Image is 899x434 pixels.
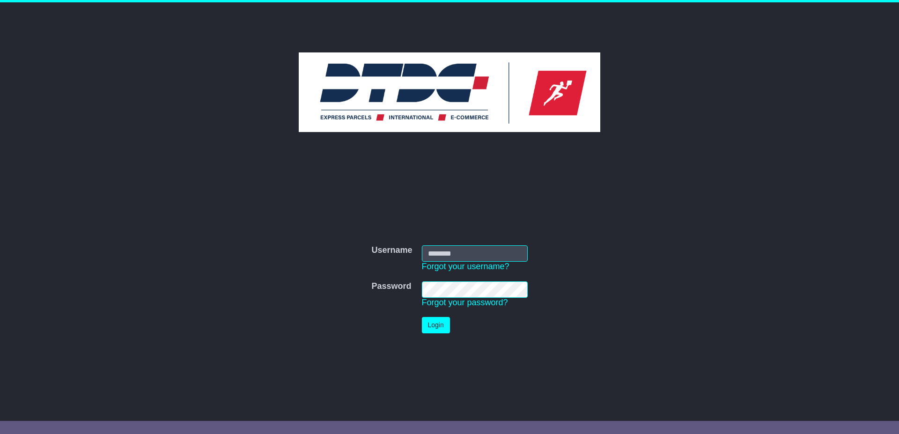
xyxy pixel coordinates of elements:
a: Forgot your username? [422,262,509,271]
a: Forgot your password? [422,298,508,307]
label: Username [371,245,412,256]
img: DTDC Australia [299,52,600,132]
button: Login [422,317,450,333]
label: Password [371,281,411,292]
